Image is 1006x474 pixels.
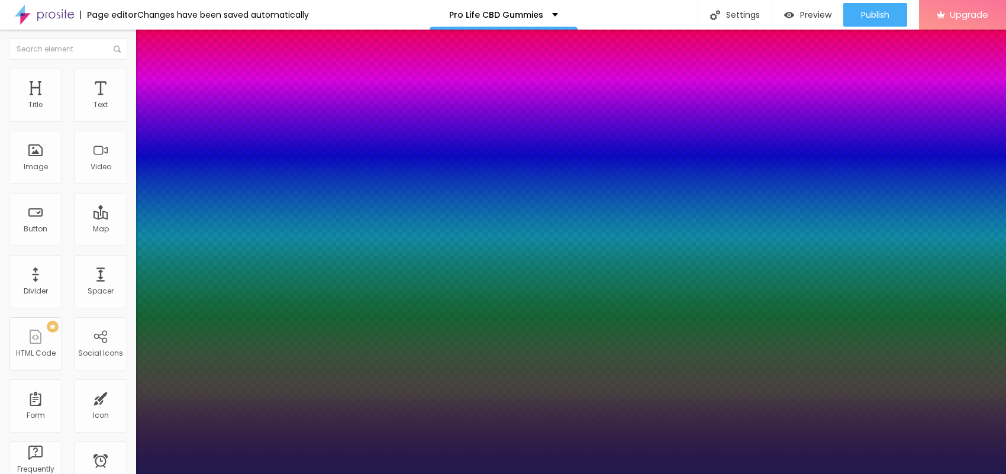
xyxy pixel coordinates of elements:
[24,225,47,233] div: Button
[9,38,127,60] input: Search element
[784,10,794,20] img: view-1.svg
[93,101,108,109] div: Text
[16,349,56,357] div: HTML Code
[24,163,48,171] div: Image
[114,46,121,53] img: Icone
[91,163,111,171] div: Video
[80,11,137,19] div: Page editor
[710,10,720,20] img: Icone
[27,411,45,420] div: Form
[772,3,843,27] button: Preview
[950,9,988,20] span: Upgrade
[88,287,114,295] div: Spacer
[78,349,123,357] div: Social Icons
[24,287,48,295] div: Divider
[93,411,109,420] div: Icon
[861,10,889,20] span: Publish
[800,10,831,20] span: Preview
[137,11,309,19] div: Changes have been saved automatically
[843,3,907,27] button: Publish
[28,101,43,109] div: Title
[449,11,543,19] p: Pro Life CBD Gummies
[93,225,109,233] div: Map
